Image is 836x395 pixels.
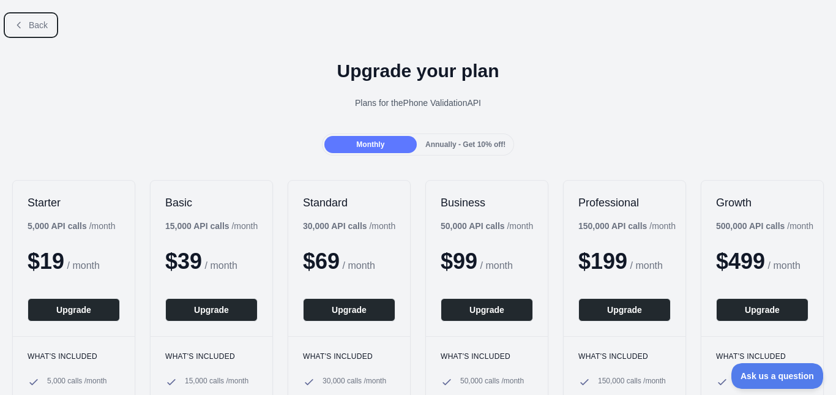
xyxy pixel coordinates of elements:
h2: Standard [303,195,395,210]
span: $ 69 [303,249,340,274]
b: 150,000 API calls [578,221,647,231]
div: / month [441,220,533,232]
h2: Professional [578,195,671,210]
h2: Growth [716,195,808,210]
h2: Business [441,195,533,210]
b: 30,000 API calls [303,221,367,231]
b: 500,000 API calls [716,221,785,231]
span: $ 199 [578,249,627,274]
b: 50,000 API calls [441,221,505,231]
iframe: Toggle Customer Support [731,363,824,389]
span: $ 99 [441,249,477,274]
div: / month [716,220,813,232]
div: / month [303,220,395,232]
span: $ 499 [716,249,765,274]
div: / month [578,220,676,232]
